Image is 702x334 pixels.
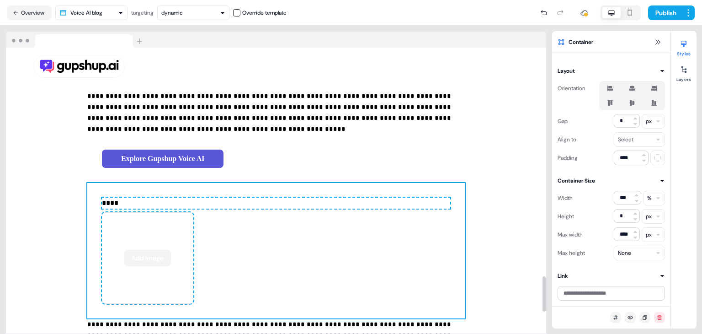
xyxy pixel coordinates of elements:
[558,81,585,96] div: Orientation
[87,135,238,183] div: Explore Gupshup Voice AI
[618,248,631,258] div: None
[558,209,574,224] div: Height
[102,150,223,168] button: Explore Gupshup Voice AI
[558,191,573,205] div: Width
[558,66,575,75] div: Layout
[558,176,595,185] div: Container Size
[558,114,568,129] div: Gap
[70,8,102,17] div: Voice AI blog
[558,271,665,280] button: Link
[131,8,154,17] div: targeting
[646,230,652,239] div: px
[569,38,593,47] span: Container
[558,176,665,185] button: Container Size
[618,135,633,144] div: Select
[161,8,183,17] div: dynamic
[647,194,652,203] div: %
[6,32,146,48] img: Browser topbar
[124,250,171,266] button: Add image
[558,271,568,280] div: Link
[558,151,578,165] div: Padding
[157,5,229,20] button: dynamic
[671,37,697,57] button: Styles
[648,5,682,20] button: Publish
[7,5,52,20] button: Overview
[558,132,576,147] div: Align to
[558,246,585,260] div: Max height
[646,212,652,221] div: px
[558,227,583,242] div: Max width
[671,62,697,82] button: Layers
[646,117,652,126] div: px
[558,66,665,75] button: Layout
[242,8,287,17] div: Override template
[102,212,193,304] div: Add image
